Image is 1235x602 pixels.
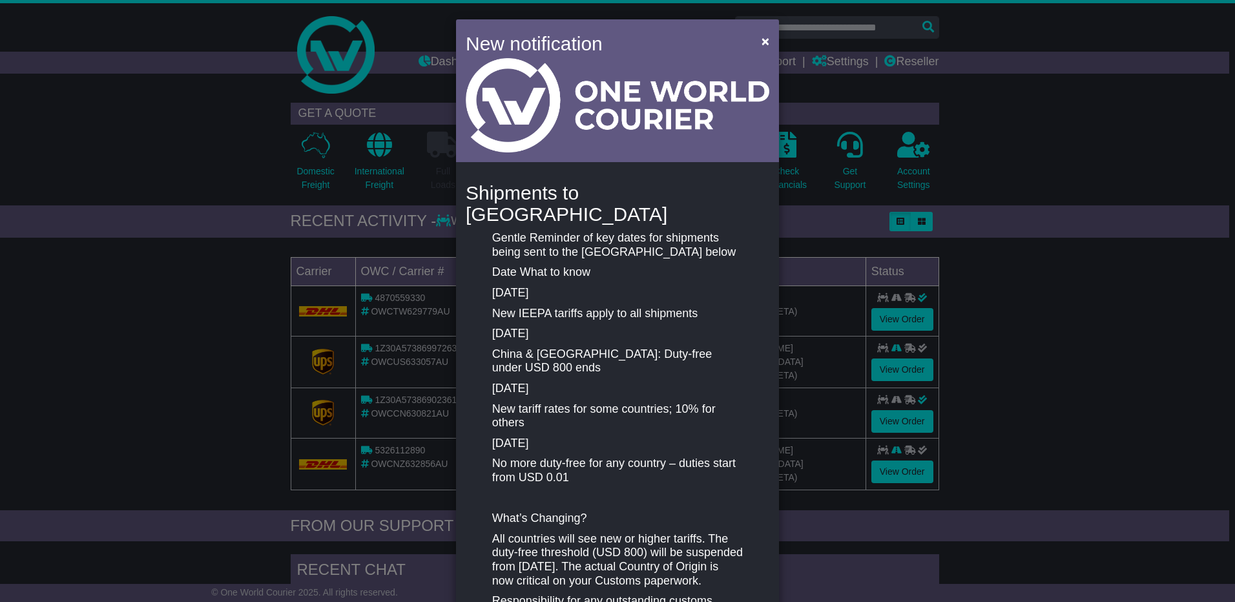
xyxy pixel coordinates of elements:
[492,382,743,396] p: [DATE]
[492,307,743,321] p: New IEEPA tariffs apply to all shipments
[762,34,769,48] span: ×
[466,29,743,58] h4: New notification
[492,286,743,300] p: [DATE]
[492,327,743,341] p: [DATE]
[492,402,743,430] p: New tariff rates for some countries; 10% for others
[492,512,743,526] p: What’s Changing?
[492,231,743,259] p: Gentle Reminder of key dates for shipments being sent to the [GEOGRAPHIC_DATA] below
[466,58,769,152] img: Light
[492,457,743,484] p: No more duty-free for any country – duties start from USD 0.01
[492,348,743,375] p: China & [GEOGRAPHIC_DATA]: Duty-free under USD 800 ends
[492,265,743,280] p: Date What to know
[755,28,776,54] button: Close
[466,182,769,225] h4: Shipments to [GEOGRAPHIC_DATA]
[492,532,743,588] p: All countries will see new or higher tariffs. The duty-free threshold (USD 800) will be suspended...
[492,437,743,451] p: [DATE]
